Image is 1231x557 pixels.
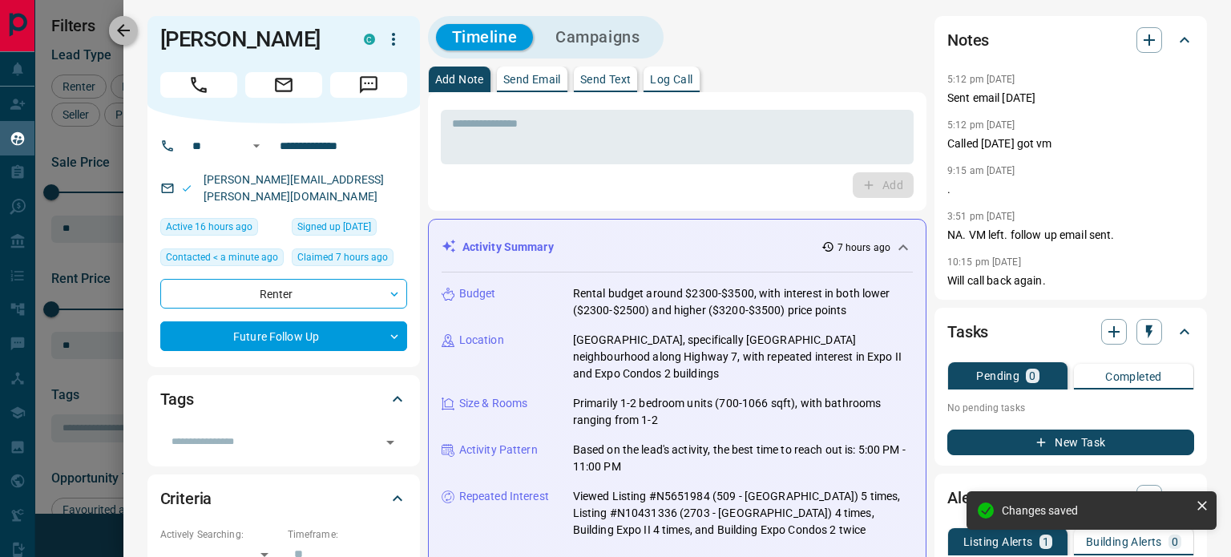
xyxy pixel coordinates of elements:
[947,256,1021,268] p: 10:15 pm [DATE]
[947,272,1194,289] p: Will call back again.
[947,227,1194,244] p: NA. VM left. follow up email sent.
[947,478,1194,517] div: Alerts
[976,370,1019,381] p: Pending
[435,74,484,85] p: Add Note
[160,321,407,351] div: Future Follow Up
[573,332,913,382] p: [GEOGRAPHIC_DATA], specifically [GEOGRAPHIC_DATA] neighbourhood along Highway 7, with repeated in...
[160,486,212,511] h2: Criteria
[292,218,407,240] div: Sat Jan 04 2025
[503,74,561,85] p: Send Email
[204,173,385,203] a: [PERSON_NAME][EMAIL_ADDRESS][PERSON_NAME][DOMAIN_NAME]
[160,26,340,52] h1: [PERSON_NAME]
[442,232,913,262] div: Activity Summary7 hours ago
[160,279,407,309] div: Renter
[160,218,284,240] div: Tue Oct 14 2025
[330,72,407,98] span: Message
[166,249,278,265] span: Contacted < a minute ago
[947,165,1015,176] p: 9:15 am [DATE]
[837,240,890,255] p: 7 hours ago
[947,396,1194,420] p: No pending tasks
[1086,536,1162,547] p: Building Alerts
[160,527,280,542] p: Actively Searching:
[1172,536,1178,547] p: 0
[947,74,1015,85] p: 5:12 pm [DATE]
[245,72,322,98] span: Email
[573,488,913,539] p: Viewed Listing #N5651984 (509 - [GEOGRAPHIC_DATA]) 5 times, Listing #N10431336 (2703 - [GEOGRAPHI...
[160,479,407,518] div: Criteria
[947,90,1194,107] p: Sent email [DATE]
[947,119,1015,131] p: 5:12 pm [DATE]
[181,183,192,194] svg: Email Valid
[573,285,913,319] p: Rental budget around $2300-$3500, with interest in both lower ($2300-$2500) and higher ($3200-$35...
[947,485,989,511] h2: Alerts
[160,380,407,418] div: Tags
[459,442,538,458] p: Activity Pattern
[947,181,1194,198] p: .
[947,211,1015,222] p: 3:51 pm [DATE]
[947,27,989,53] h2: Notes
[292,248,407,271] div: Tue Oct 14 2025
[947,430,1194,455] button: New Task
[160,248,284,271] div: Tue Oct 14 2025
[963,536,1033,547] p: Listing Alerts
[1002,504,1189,517] div: Changes saved
[580,74,632,85] p: Send Text
[1105,371,1162,382] p: Completed
[462,239,554,256] p: Activity Summary
[297,249,388,265] span: Claimed 7 hours ago
[947,135,1194,152] p: Called [DATE] got vm
[1029,370,1035,381] p: 0
[573,395,913,429] p: Primarily 1-2 bedroom units (700-1066 sqft), with bathrooms ranging from 1-2
[364,34,375,45] div: condos.ca
[297,219,371,235] span: Signed up [DATE]
[288,527,407,542] p: Timeframe:
[947,319,988,345] h2: Tasks
[436,24,534,50] button: Timeline
[247,136,266,155] button: Open
[573,442,913,475] p: Based on the lead's activity, the best time to reach out is: 5:00 PM - 11:00 PM
[160,386,194,412] h2: Tags
[160,72,237,98] span: Call
[947,21,1194,59] div: Notes
[379,431,402,454] button: Open
[459,332,504,349] p: Location
[459,488,549,505] p: Repeated Interest
[539,24,656,50] button: Campaigns
[459,285,496,302] p: Budget
[1043,536,1049,547] p: 1
[650,74,692,85] p: Log Call
[166,219,252,235] span: Active 16 hours ago
[459,395,528,412] p: Size & Rooms
[947,313,1194,351] div: Tasks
